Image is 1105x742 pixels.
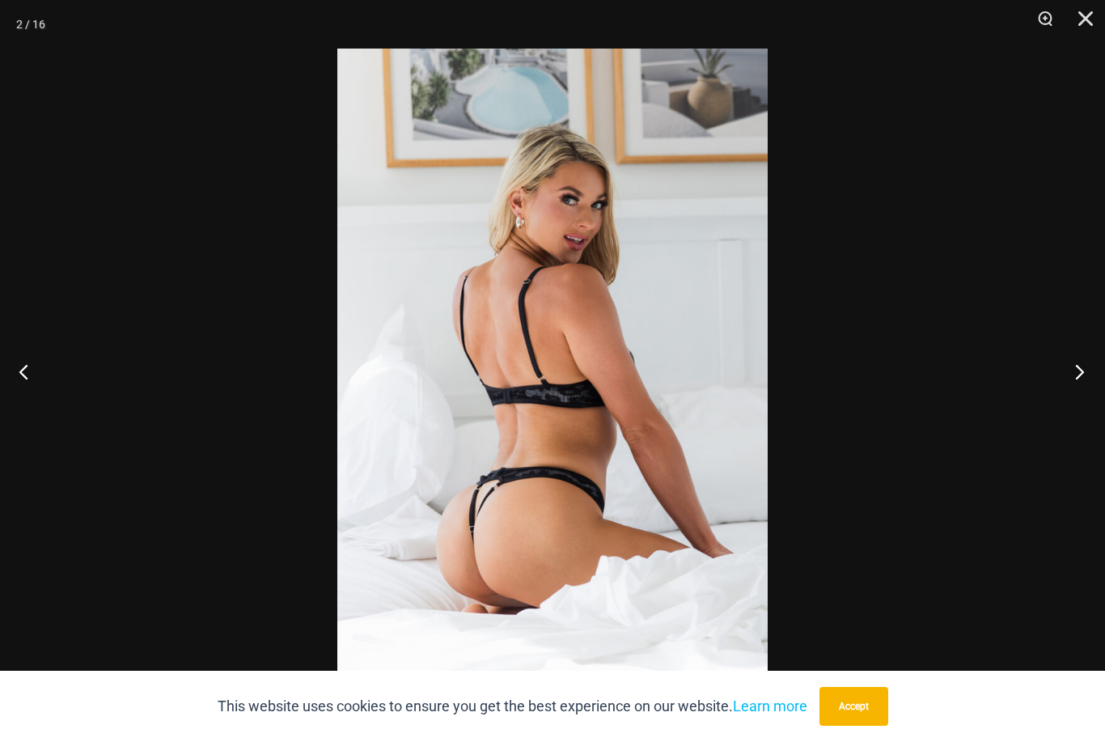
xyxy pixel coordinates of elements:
[16,12,45,36] div: 2 / 16
[819,687,888,726] button: Accept
[218,694,807,719] p: This website uses cookies to ensure you get the best experience on our website.
[337,49,768,693] img: Nights Fall Silver Leopard 1036 Bra 6046 Thong 11
[1044,331,1105,412] button: Next
[733,697,807,714] a: Learn more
